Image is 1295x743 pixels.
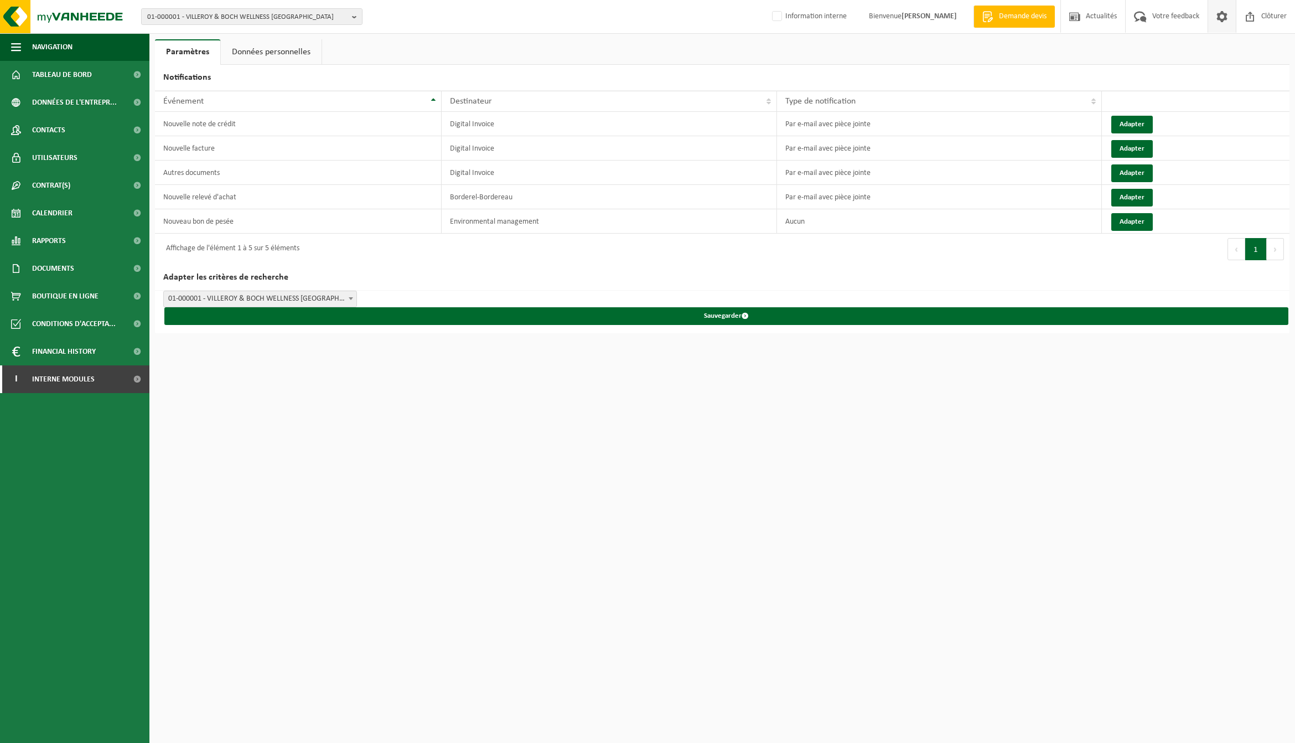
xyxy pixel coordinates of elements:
[442,161,777,185] td: Digital Invoice
[160,239,299,259] div: Affichage de l'élément 1 à 5 sur 5 éléments
[155,265,1289,291] h2: Adapter les critères de recherche
[163,291,357,307] span: 01-000001 - VILLEROY & BOCH WELLNESS NV
[1111,213,1153,231] button: Adapter
[32,116,65,144] span: Contacts
[450,97,492,106] span: Destinateur
[1267,238,1284,260] button: Next
[155,65,1289,91] h2: Notifications
[141,8,362,25] button: 01-000001 - VILLEROY & BOCH WELLNESS [GEOGRAPHIC_DATA]
[996,11,1049,22] span: Demande devis
[155,185,442,209] td: Nouvelle relevé d'achat
[1111,140,1153,158] button: Adapter
[785,97,856,106] span: Type de notification
[147,9,348,25] span: 01-000001 - VILLEROY & BOCH WELLNESS [GEOGRAPHIC_DATA]
[1111,164,1153,182] button: Adapter
[32,144,77,172] span: Utilisateurs
[442,112,777,136] td: Digital Invoice
[32,172,70,199] span: Contrat(s)
[777,209,1102,234] td: Aucun
[163,97,204,106] span: Événement
[442,209,777,234] td: Environmental management
[221,39,322,65] a: Données personnelles
[777,161,1102,185] td: Par e-mail avec pièce jointe
[32,365,95,393] span: Interne modules
[32,227,66,255] span: Rapports
[32,310,116,338] span: Conditions d'accepta...
[32,61,92,89] span: Tableau de bord
[32,282,99,310] span: Boutique en ligne
[1111,116,1153,133] button: Adapter
[32,33,72,61] span: Navigation
[777,112,1102,136] td: Par e-mail avec pièce jointe
[442,185,777,209] td: Borderel-Bordereau
[1245,238,1267,260] button: 1
[777,136,1102,161] td: Par e-mail avec pièce jointe
[1111,189,1153,207] button: Adapter
[973,6,1055,28] a: Demande devis
[11,365,21,393] span: I
[155,39,220,65] a: Paramètres
[32,255,74,282] span: Documents
[777,185,1102,209] td: Par e-mail avec pièce jointe
[155,136,442,161] td: Nouvelle facture
[164,291,356,307] span: 01-000001 - VILLEROY & BOCH WELLNESS NV
[770,8,847,25] label: Information interne
[32,199,72,227] span: Calendrier
[1227,238,1245,260] button: Previous
[155,112,442,136] td: Nouvelle note de crédit
[164,307,1288,325] button: Sauvegarder
[155,161,442,185] td: Autres documents
[442,136,777,161] td: Digital Invoice
[902,12,957,20] strong: [PERSON_NAME]
[32,338,96,365] span: Financial History
[155,209,442,234] td: Nouveau bon de pesée
[32,89,117,116] span: Données de l'entrepr...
